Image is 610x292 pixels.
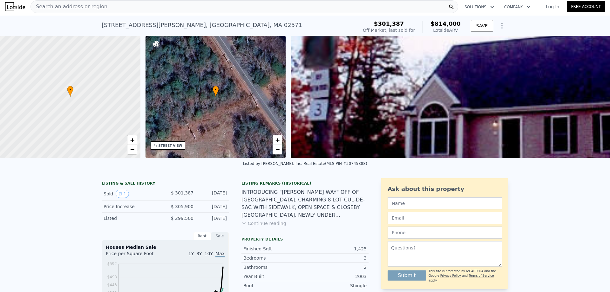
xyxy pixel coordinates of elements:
span: $301,387 [374,20,404,27]
a: Zoom in [127,135,137,145]
div: This site is protected by reCAPTCHA and the Google and apply. [429,269,502,283]
span: 10Y [205,251,213,256]
div: • [213,86,219,97]
tspan: $498 [107,275,117,279]
div: • [67,86,73,97]
div: Lotside ARV [430,27,461,33]
div: Listed [104,215,160,221]
span: − [130,146,134,153]
span: $ 299,500 [171,216,193,221]
img: Lotside [5,2,25,11]
span: $ 305,900 [171,204,193,209]
div: Sale [211,232,229,240]
span: − [275,146,280,153]
div: Shingle [305,282,367,289]
div: Off Market, last sold for [363,27,415,33]
input: Email [388,212,502,224]
div: Listing Remarks (Historical) [241,181,369,186]
div: [DATE] [199,203,227,210]
a: Zoom out [273,145,282,154]
button: Submit [388,270,426,281]
div: Houses Median Sale [106,244,225,250]
a: Log In [538,3,567,10]
span: Search an address or region [31,3,107,10]
span: Max [215,251,225,257]
div: 2 [305,264,367,270]
div: [DATE] [199,190,227,198]
button: Continue reading [241,220,286,227]
tspan: $592 [107,261,117,266]
div: Rent [193,232,211,240]
div: 2003 [305,273,367,280]
button: Solutions [459,1,499,13]
span: 1Y [188,251,194,256]
span: + [275,136,280,144]
div: Property details [241,237,369,242]
div: 1,425 [305,246,367,252]
div: LISTING & SALE HISTORY [102,181,229,187]
input: Phone [388,227,502,239]
div: [STREET_ADDRESS][PERSON_NAME] , [GEOGRAPHIC_DATA] , MA 02571 [102,21,302,30]
div: Price per Square Foot [106,250,165,261]
div: Roof [243,282,305,289]
div: Bathrooms [243,264,305,270]
span: • [67,87,73,92]
button: SAVE [471,20,493,31]
span: + [130,136,134,144]
a: Zoom out [127,145,137,154]
span: $814,000 [430,20,461,27]
div: Year Built [243,273,305,280]
div: Listed by [PERSON_NAME], Inc. Real Estate (MLS PIN #30745888) [243,161,367,166]
div: Price Increase [104,203,160,210]
div: INTRODUCING "[PERSON_NAME] WAY" OFF OF [GEOGRAPHIC_DATA]. CHARMING 8 LOT CUL-DE-SAC WITH SIDEWALK... [241,188,369,219]
div: [DATE] [199,215,227,221]
a: Privacy Policy [440,274,461,277]
div: 3 [305,255,367,261]
a: Free Account [567,1,605,12]
div: Ask about this property [388,185,502,194]
div: STREET VIEW [159,143,182,148]
input: Name [388,197,502,209]
a: Zoom in [273,135,282,145]
span: 3Y [196,251,202,256]
div: Sold [104,190,160,198]
span: $ 301,387 [171,190,193,195]
a: Terms of Service [469,274,494,277]
div: Bedrooms [243,255,305,261]
span: • [213,87,219,92]
button: Show Options [496,19,508,32]
button: View historical data [116,190,129,198]
tspan: $443 [107,283,117,287]
button: Company [499,1,536,13]
div: Finished Sqft [243,246,305,252]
